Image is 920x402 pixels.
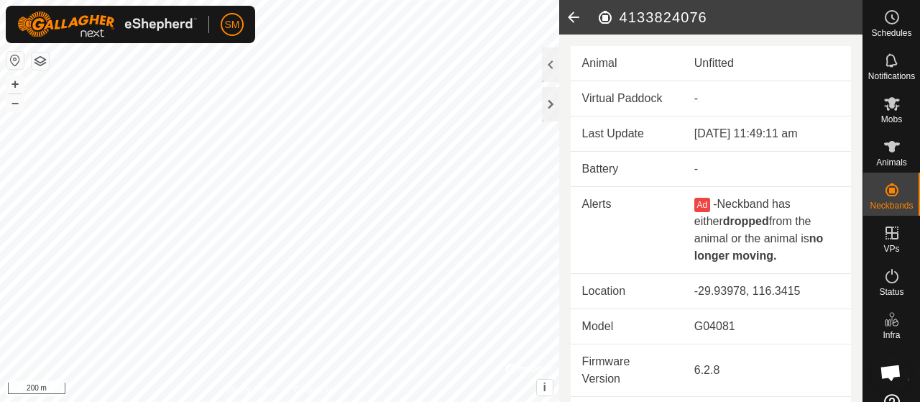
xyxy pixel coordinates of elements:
div: - [694,160,839,178]
span: SM [225,17,240,32]
a: Contact Us [293,383,336,396]
td: Animal [571,46,683,81]
span: VPs [883,245,899,253]
div: Unfitted [694,55,839,72]
span: - [713,198,717,210]
td: Battery [571,152,683,187]
div: 6.2.8 [694,362,839,379]
td: Virtual Paddock [571,81,683,117]
span: Neckband has either from the animal or the animal is [694,198,824,262]
span: Schedules [871,29,911,37]
td: Location [571,274,683,309]
button: i [537,380,553,396]
b: dropped [723,215,769,227]
button: + [6,76,24,93]
button: – [6,94,24,111]
div: -29.93978, 116.3415 [694,283,839,300]
button: Ad [694,198,710,212]
span: Mobs [881,115,902,124]
button: Reset Map [6,52,24,69]
h2: 4133824076 [597,9,862,26]
span: Neckbands [870,201,913,210]
td: Firmware Version [571,344,683,397]
span: i [543,381,546,393]
td: Alerts [571,187,683,274]
td: Model [571,309,683,344]
button: Map Layers [32,52,49,70]
span: Heatmap [874,374,909,383]
div: [DATE] 11:49:11 am [694,125,839,142]
a: Privacy Policy [223,383,277,396]
div: Open chat [871,353,910,392]
span: Notifications [868,72,915,81]
span: Animals [876,158,907,167]
img: Gallagher Logo [17,12,197,37]
app-display-virtual-paddock-transition: - [694,92,698,104]
div: G04081 [694,318,839,335]
span: Status [879,288,903,296]
span: Infra [883,331,900,339]
td: Last Update [571,117,683,152]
